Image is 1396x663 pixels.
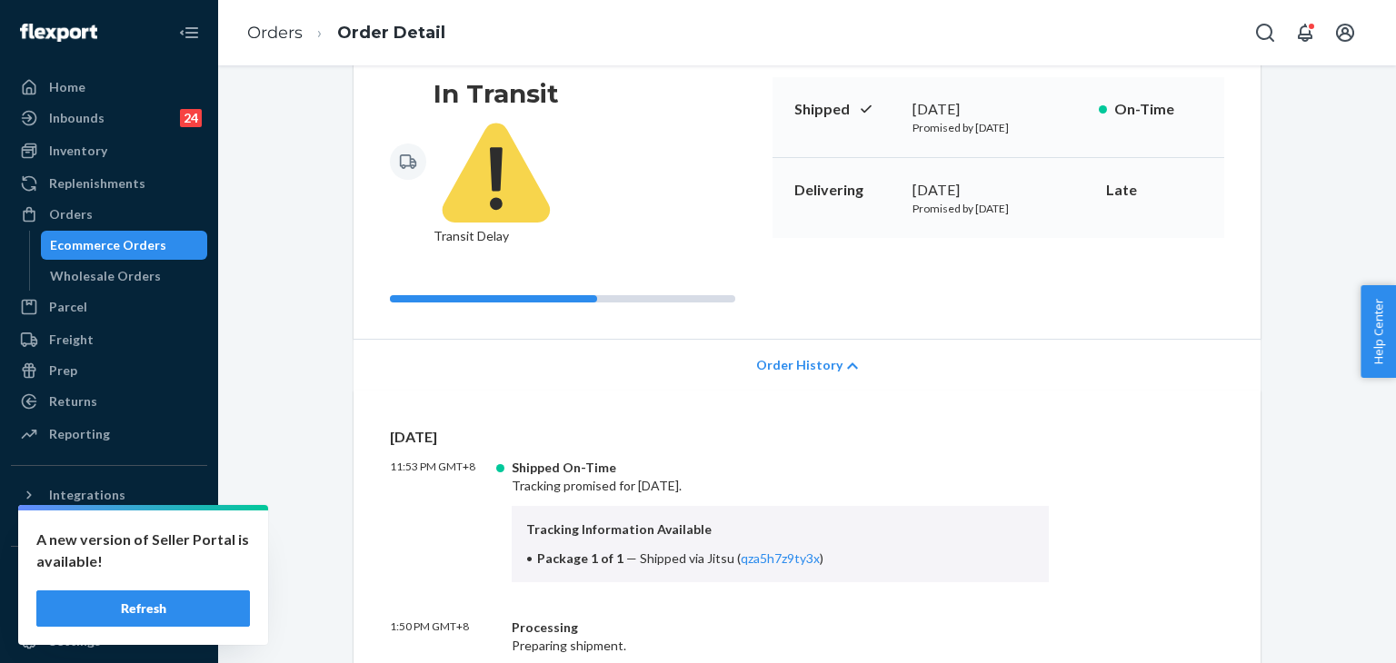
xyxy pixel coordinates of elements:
div: Home [49,78,85,96]
div: Processing [512,618,1049,637]
div: 24 [180,109,202,127]
p: 1:50 PM GMT+8 [390,618,497,655]
button: Fast Tags [11,561,207,590]
a: Orders [247,23,303,43]
a: Returns [11,387,207,416]
div: Shipped On-Time [512,459,1049,477]
a: Freight [11,325,207,354]
a: Wholesale Orders [41,262,208,291]
p: Shipped [794,99,898,120]
div: Parcel [49,298,87,316]
p: Late [1106,180,1202,201]
div: Orders [49,205,93,223]
div: Wholesale Orders [50,267,161,285]
p: Tracking Information Available [526,520,1034,539]
div: Replenishments [49,174,145,193]
p: On-Time [1114,99,1202,120]
span: Transit Delay [434,110,559,243]
div: Prep [49,361,77,380]
a: Add Integration [11,517,207,539]
a: Replenishments [11,169,207,198]
button: Close Navigation [171,15,207,51]
button: Open Search Box [1247,15,1283,51]
a: Add Fast Tag [11,598,207,619]
p: Promised by [DATE] [912,120,1084,135]
div: Tracking promised for [DATE]. [512,459,1049,582]
span: Package 1 of 1 [537,550,623,566]
div: Returns [49,392,97,411]
p: 11:53 PM GMT+8 [390,459,497,582]
span: Shipped via Jitsu ( ) [640,550,823,566]
button: Integrations [11,480,207,510]
a: Parcel [11,292,207,322]
a: Prep [11,356,207,385]
ol: breadcrumbs [233,6,460,60]
button: Help Center [1361,285,1396,378]
span: Order History [756,356,843,374]
p: [DATE] [390,427,1224,448]
div: Reporting [49,425,110,443]
a: Settings [11,627,207,656]
p: A new version of Seller Portal is available! [36,529,250,572]
a: Reporting [11,420,207,449]
img: Flexport logo [20,24,97,42]
a: qza5h7z9ty3x [741,550,820,566]
h3: In Transit [434,77,559,110]
span: — [626,550,637,566]
p: Promised by [DATE] [912,201,1084,216]
div: Ecommerce Orders [50,236,166,254]
a: Orders [11,200,207,229]
button: Refresh [36,590,250,627]
a: Inventory [11,136,207,165]
div: Inbounds [49,109,105,127]
a: Ecommerce Orders [41,231,208,260]
div: [DATE] [912,180,1084,201]
div: Integrations [49,486,125,504]
button: Open account menu [1327,15,1363,51]
div: Inventory [49,142,107,160]
a: Order Detail [337,23,445,43]
div: Freight [49,331,94,349]
div: Preparing shipment. [512,618,1049,655]
button: Open notifications [1287,15,1323,51]
div: [DATE] [912,99,1084,120]
a: Home [11,73,207,102]
p: Delivering [794,180,898,201]
a: Inbounds24 [11,104,207,133]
